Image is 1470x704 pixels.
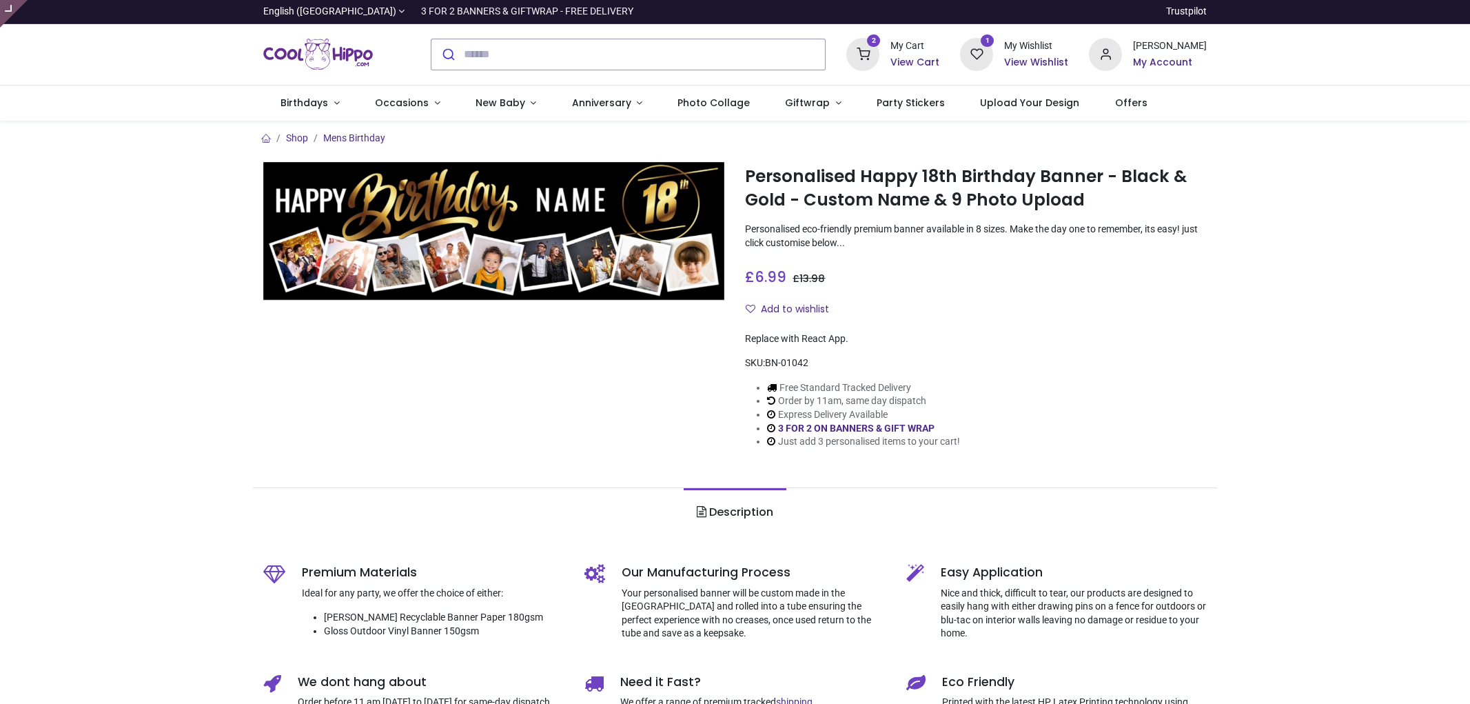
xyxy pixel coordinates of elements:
[280,96,328,110] span: Birthdays
[867,34,880,48] sup: 2
[799,272,825,285] span: 13.98
[263,5,405,19] a: English ([GEOGRAPHIC_DATA])
[767,381,960,395] li: Free Standard Tracked Delivery
[677,96,750,110] span: Photo Collage
[421,5,633,19] div: 3 FOR 2 BANNERS & GIFTWRAP - FREE DELIVERY
[767,394,960,408] li: Order by 11am, same day dispatch
[793,272,825,285] span: £
[458,86,554,121] a: New Baby
[745,165,1207,212] h1: Personalised Happy 18th Birthday Banner - Black & Gold - Custom Name & 9 Photo Upload
[1004,39,1068,53] div: My Wishlist
[263,86,358,121] a: Birthdays
[263,35,374,74] a: Logo of Cool Hippo
[1166,5,1207,19] a: Trustpilot
[302,587,564,601] p: Ideal for any party, we offer the choice of either:
[890,39,939,53] div: My Cart
[746,304,755,314] i: Add to wishlist
[323,132,385,143] a: Mens Birthday
[745,267,786,287] span: £
[263,162,725,301] img: Personalised Happy 18th Birthday Banner - Black & Gold - Custom Name & 9 Photo Upload
[1004,56,1068,70] a: View Wishlist
[431,39,464,70] button: Submit
[286,132,308,143] a: Shop
[357,86,458,121] a: Occasions
[745,223,1207,250] p: Personalised eco-friendly premium banner available in 8 sizes. Make the day one to remember, its ...
[755,267,786,287] span: 6.99
[890,56,939,70] a: View Cart
[745,356,1207,370] div: SKU:
[767,435,960,449] li: Just add 3 personalised items to your cart!
[846,48,879,59] a: 2
[942,674,1207,691] h5: Eco Friendly
[765,357,808,368] span: BN-01042
[684,488,786,536] a: Description
[941,564,1207,581] h5: Easy Application
[324,625,564,638] li: Gloss Outdoor Vinyl Banner 150gsm
[767,408,960,422] li: Express Delivery Available
[941,587,1207,641] p: Nice and thick, difficult to tear, our products are designed to easily hang with either drawing p...
[980,96,1079,110] span: Upload Your Design
[785,96,830,110] span: Giftwrap
[960,48,993,59] a: 1
[620,674,886,691] h5: Need it Fast?
[1133,39,1207,53] div: [PERSON_NAME]
[622,564,886,581] h5: Our Manufacturing Process
[745,332,1207,346] div: Replace with React App.
[622,587,886,641] p: Your personalised banner will be custom made in the [GEOGRAPHIC_DATA] and rolled into a tube ensu...
[476,96,525,110] span: New Baby
[572,96,631,110] span: Anniversary
[1115,96,1147,110] span: Offers
[877,96,945,110] span: Party Stickers
[1133,56,1207,70] a: My Account
[981,34,994,48] sup: 1
[768,86,859,121] a: Giftwrap
[554,86,660,121] a: Anniversary
[745,298,841,321] button: Add to wishlistAdd to wishlist
[302,564,564,581] h5: Premium Materials
[263,35,374,74] img: Cool Hippo
[324,611,564,625] li: [PERSON_NAME] Recyclable Banner Paper 180gsm
[778,423,935,434] a: 3 FOR 2 ON BANNERS & GIFT WRAP
[298,674,564,691] h5: We dont hang about
[375,96,429,110] span: Occasions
